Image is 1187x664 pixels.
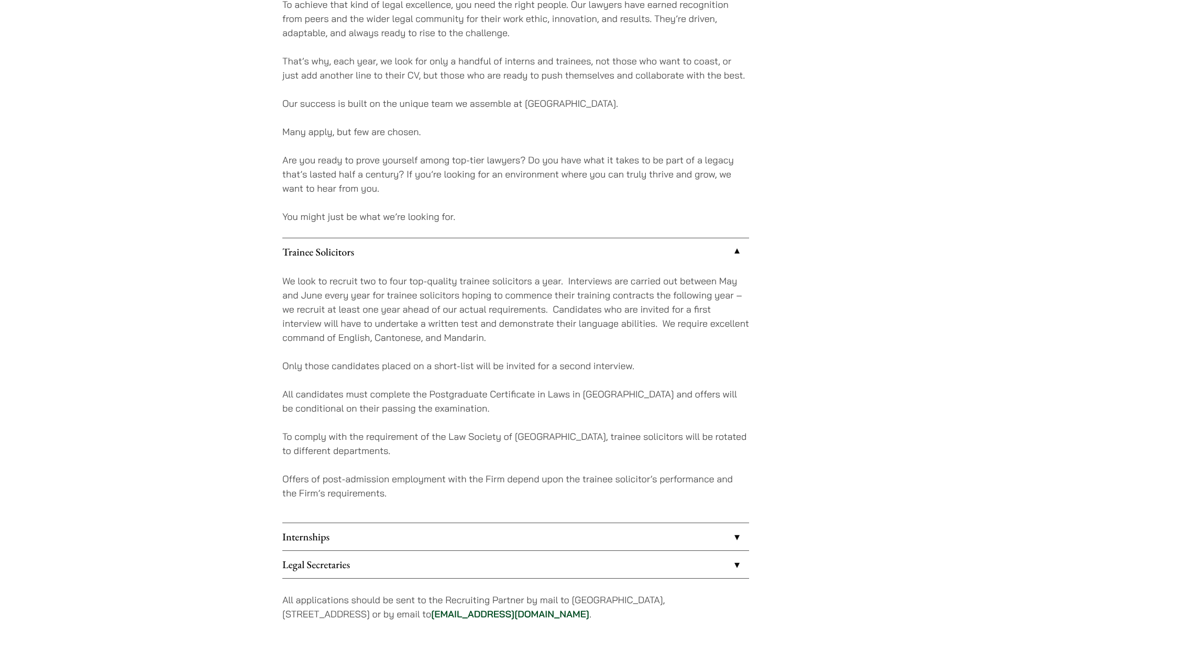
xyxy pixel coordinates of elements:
p: All candidates must complete the Postgraduate Certificate in Laws in [GEOGRAPHIC_DATA] and offers... [282,387,749,415]
p: We look to recruit two to four top-quality trainee solicitors a year. Interviews are carried out ... [282,274,749,345]
p: To comply with the requirement of the Law Society of [GEOGRAPHIC_DATA], trainee solicitors will b... [282,429,749,458]
p: Our success is built on the unique team we assemble at [GEOGRAPHIC_DATA]. [282,96,749,110]
p: All applications should be sent to the Recruiting Partner by mail to [GEOGRAPHIC_DATA], [STREET_A... [282,593,749,621]
p: You might just be what we’re looking for. [282,209,749,224]
p: Many apply, but few are chosen. [282,125,749,139]
a: Legal Secretaries [282,551,749,578]
a: Trainee Solicitors [282,238,749,265]
a: Internships [282,523,749,550]
p: Offers of post-admission employment with the Firm depend upon the trainee solicitor’s performance... [282,472,749,500]
p: That’s why, each year, we look for only a handful of interns and trainees, not those who want to ... [282,54,749,82]
p: Only those candidates placed on a short-list will be invited for a second interview. [282,359,749,373]
a: [EMAIL_ADDRESS][DOMAIN_NAME] [431,608,589,620]
p: Are you ready to prove yourself among top-tier lawyers? Do you have what it takes to be part of a... [282,153,749,195]
div: Trainee Solicitors [282,265,749,523]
